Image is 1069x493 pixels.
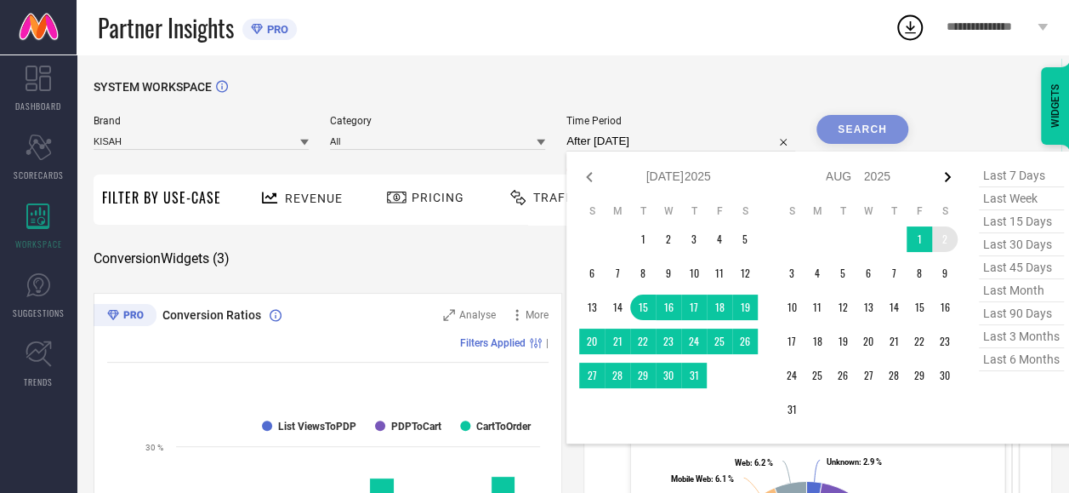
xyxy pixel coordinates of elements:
[630,363,656,388] td: Tue Jul 29 2025
[605,363,630,388] td: Mon Jul 28 2025
[830,261,856,286] td: Tue Aug 05 2025
[681,204,707,218] th: Thursday
[412,191,464,204] span: Pricing
[805,295,830,320] td: Mon Aug 11 2025
[94,80,212,94] span: SYSTEM WORKSPACE
[932,295,958,320] td: Sat Aug 16 2025
[24,375,53,388] span: TRENDS
[443,309,455,321] svg: Zoom
[681,226,707,252] td: Thu Jul 03 2025
[605,204,630,218] th: Monday
[102,187,221,208] span: Filter By Use-Case
[932,329,958,354] td: Sat Aug 23 2025
[779,261,805,286] td: Sun Aug 03 2025
[14,169,64,181] span: SCORECARDS
[895,12,925,43] div: Open download list
[263,23,288,36] span: PRO
[15,100,61,112] span: DASHBOARD
[546,337,549,349] span: |
[735,458,773,467] text: : 6.2 %
[979,279,1064,302] span: last month
[13,307,65,319] span: SUGGESTIONS
[94,115,309,127] span: Brand
[732,261,758,286] td: Sat Jul 12 2025
[932,204,958,218] th: Saturday
[330,115,545,127] span: Category
[707,261,732,286] td: Fri Jul 11 2025
[856,204,881,218] th: Wednesday
[630,329,656,354] td: Tue Jul 22 2025
[94,304,156,330] div: Premium
[907,329,932,354] td: Fri Aug 22 2025
[656,226,681,252] td: Wed Jul 02 2025
[145,443,163,452] text: 30 %
[779,295,805,320] td: Sun Aug 10 2025
[827,457,882,467] text: : 2.9 %
[937,167,958,187] div: Next month
[881,363,907,388] td: Thu Aug 28 2025
[856,329,881,354] td: Wed Aug 20 2025
[656,363,681,388] td: Wed Jul 30 2025
[579,261,605,286] td: Sun Jul 06 2025
[98,10,234,45] span: Partner Insights
[460,337,526,349] span: Filters Applied
[979,302,1064,325] span: last 90 days
[579,329,605,354] td: Sun Jul 20 2025
[856,295,881,320] td: Wed Aug 13 2025
[932,261,958,286] td: Sat Aug 09 2025
[856,363,881,388] td: Wed Aug 27 2025
[735,458,750,467] tspan: Web
[830,363,856,388] td: Tue Aug 26 2025
[779,363,805,388] td: Sun Aug 24 2025
[630,295,656,320] td: Tue Jul 15 2025
[979,256,1064,279] span: last 45 days
[681,295,707,320] td: Thu Jul 17 2025
[707,295,732,320] td: Fri Jul 18 2025
[579,363,605,388] td: Sun Jul 27 2025
[979,325,1064,348] span: last 3 months
[827,457,859,467] tspan: Unknown
[707,226,732,252] td: Fri Jul 04 2025
[671,474,734,484] text: : 6.1 %
[830,295,856,320] td: Tue Aug 12 2025
[656,261,681,286] td: Wed Jul 09 2025
[805,204,830,218] th: Monday
[656,329,681,354] td: Wed Jul 23 2025
[459,309,496,321] span: Analyse
[979,164,1064,187] span: last 7 days
[779,329,805,354] td: Sun Aug 17 2025
[707,329,732,354] td: Fri Jul 25 2025
[579,167,600,187] div: Previous month
[566,115,795,127] span: Time Period
[630,226,656,252] td: Tue Jul 01 2025
[656,295,681,320] td: Wed Jul 16 2025
[732,329,758,354] td: Sat Jul 26 2025
[656,204,681,218] th: Wednesday
[881,295,907,320] td: Thu Aug 14 2025
[391,421,441,433] text: PDPToCart
[881,329,907,354] td: Thu Aug 21 2025
[830,204,856,218] th: Tuesday
[476,421,532,433] text: CartToOrder
[805,329,830,354] td: Mon Aug 18 2025
[605,295,630,320] td: Mon Jul 14 2025
[579,204,605,218] th: Sunday
[907,295,932,320] td: Fri Aug 15 2025
[881,261,907,286] td: Thu Aug 07 2025
[779,397,805,422] td: Sun Aug 31 2025
[830,329,856,354] td: Tue Aug 19 2025
[630,261,656,286] td: Tue Jul 08 2025
[579,295,605,320] td: Sun Jul 13 2025
[732,226,758,252] td: Sat Jul 05 2025
[907,226,932,252] td: Fri Aug 01 2025
[805,363,830,388] td: Mon Aug 25 2025
[979,187,1064,210] span: last week
[805,261,830,286] td: Mon Aug 04 2025
[94,250,230,267] span: Conversion Widgets ( 3 )
[707,204,732,218] th: Friday
[779,204,805,218] th: Sunday
[907,204,932,218] th: Friday
[671,474,711,484] tspan: Mobile Web
[681,363,707,388] td: Thu Jul 31 2025
[979,348,1064,371] span: last 6 months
